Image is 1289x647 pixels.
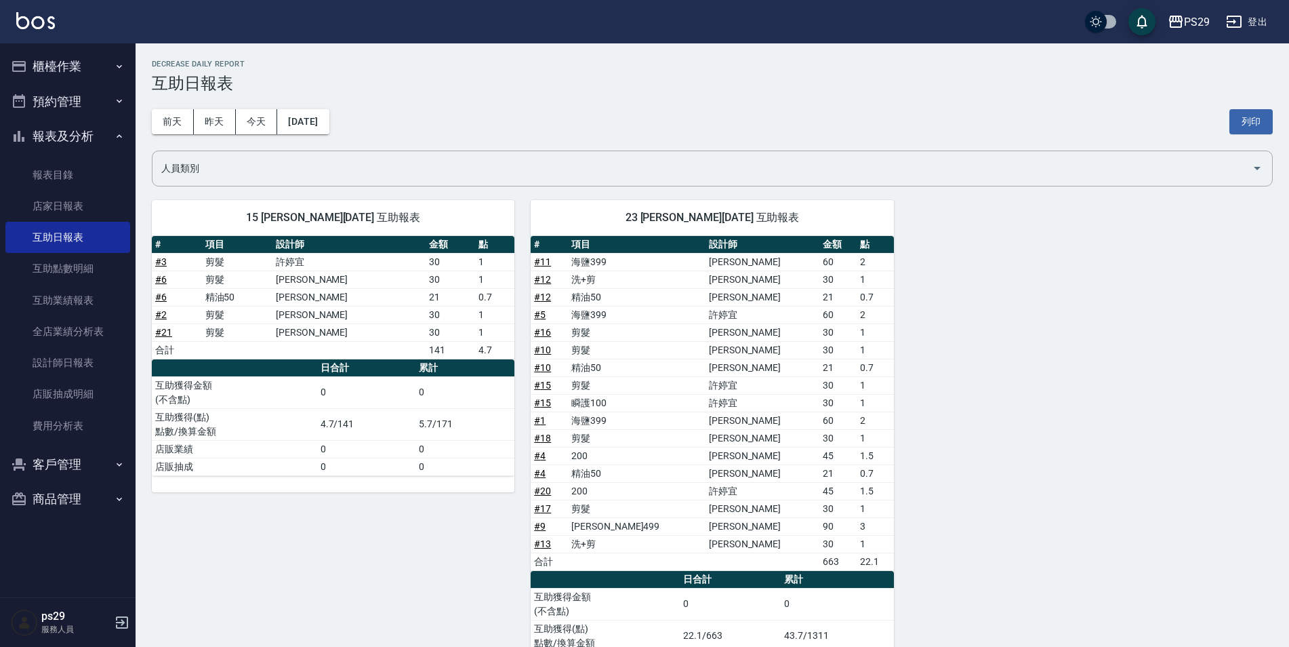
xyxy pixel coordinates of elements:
button: 報表及分析 [5,119,130,154]
table: a dense table [152,236,514,359]
td: 200 [568,482,705,500]
td: [PERSON_NAME] [705,517,819,535]
td: 200 [568,447,705,465]
td: 21 [819,465,857,482]
td: [PERSON_NAME] [705,447,819,465]
a: #20 [534,486,551,496]
td: 90 [819,517,857,535]
button: Open [1246,157,1268,179]
td: 0.7 [857,465,894,482]
td: [PERSON_NAME]499 [568,517,705,535]
td: 精油50 [568,288,705,306]
td: 0 [781,588,894,620]
td: 1 [475,253,514,271]
button: PS29 [1162,8,1215,36]
td: 3 [857,517,894,535]
td: 22.1 [857,553,894,570]
td: 30 [819,429,857,447]
th: 設計師 [272,236,426,254]
td: 30 [819,535,857,553]
td: 1 [475,306,514,323]
td: [PERSON_NAME] [705,253,819,271]
td: 1 [475,323,514,341]
td: 剪髮 [568,500,705,517]
td: 1 [857,341,894,359]
td: 4.7/141 [317,408,416,440]
button: 列印 [1229,109,1273,134]
td: 141 [426,341,476,359]
th: 點 [857,236,894,254]
td: 30 [819,376,857,394]
span: 15 [PERSON_NAME][DATE] 互助報表 [168,211,498,224]
button: 前天 [152,109,194,134]
td: 1 [857,394,894,412]
input: 人員名稱 [158,157,1246,180]
td: 30 [819,394,857,412]
td: 許婷宜 [705,306,819,323]
button: 櫃檯作業 [5,49,130,84]
a: 店販抽成明細 [5,378,130,410]
th: 金額 [426,236,476,254]
td: 30 [819,323,857,341]
button: 商品管理 [5,482,130,517]
td: 2 [857,253,894,271]
th: 日合計 [317,359,416,377]
td: 洗+剪 [568,271,705,288]
td: 剪髮 [202,323,272,341]
button: save [1128,8,1155,35]
td: 30 [426,271,476,288]
a: #12 [534,274,551,285]
button: 預約管理 [5,84,130,119]
a: 互助業績報表 [5,285,130,316]
td: 60 [819,306,857,323]
td: 1 [857,271,894,288]
td: 精油50 [568,465,705,482]
a: #5 [534,309,546,320]
td: 0 [680,588,781,620]
td: [PERSON_NAME] [705,359,819,376]
a: #9 [534,521,546,532]
td: 精油50 [568,359,705,376]
a: #6 [155,274,167,285]
a: #4 [534,468,546,479]
td: 21 [819,359,857,376]
table: a dense table [152,359,514,476]
td: 21 [819,288,857,306]
td: 0.7 [475,288,514,306]
div: PS29 [1184,14,1210,31]
td: 合計 [152,341,202,359]
td: 剪髮 [568,323,705,341]
a: #4 [534,450,546,461]
td: 4.7 [475,341,514,359]
button: 昨天 [194,109,236,134]
td: 許婷宜 [705,394,819,412]
td: 30 [426,253,476,271]
a: #18 [534,433,551,444]
td: 30 [819,271,857,288]
td: 許婷宜 [272,253,426,271]
td: 剪髮 [568,429,705,447]
a: 店家日報表 [5,191,130,222]
td: 剪髮 [202,271,272,288]
a: 互助日報表 [5,222,130,253]
td: 30 [819,500,857,517]
td: 互助獲得金額 (不含點) [152,376,317,408]
td: 2 [857,306,894,323]
td: 5.7/171 [415,408,514,440]
td: 許婷宜 [705,376,819,394]
td: [PERSON_NAME] [705,271,819,288]
a: #16 [534,327,551,338]
td: 30 [426,306,476,323]
th: 日合計 [680,571,781,589]
a: #10 [534,345,551,355]
img: Person [11,609,38,636]
td: 互助獲得金額 (不含點) [531,588,680,620]
a: #1 [534,415,546,426]
td: 0.7 [857,288,894,306]
th: # [152,236,202,254]
h2: Decrease Daily Report [152,60,1273,68]
a: 互助點數明細 [5,253,130,284]
td: 30 [819,341,857,359]
th: 項目 [202,236,272,254]
td: 663 [819,553,857,570]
